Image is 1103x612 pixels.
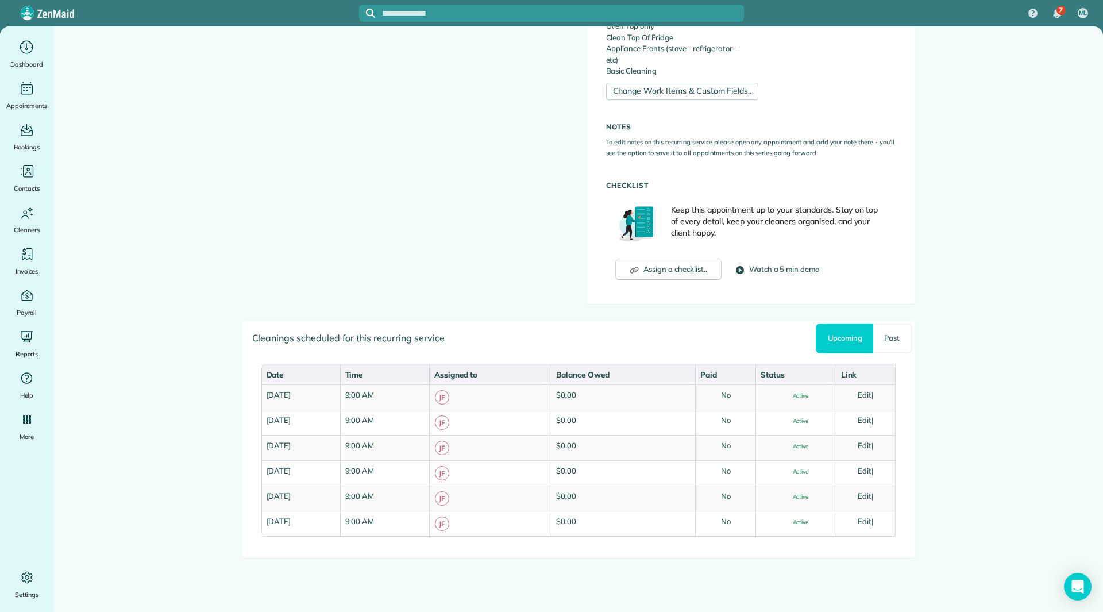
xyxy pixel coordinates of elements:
[6,100,48,111] span: Appointments
[695,384,755,410] td: No
[435,466,449,480] span: JF
[671,204,886,238] p: Keep this appointment up to your standards. Stay on top of every detail, keep your cleaners organ...
[340,384,429,410] td: 9:00 AM
[267,369,335,380] div: Date
[858,390,871,399] a: Edit
[735,264,819,275] button: Watch a 5 min demo
[606,66,742,77] li: Basic Cleaning
[836,486,895,511] td: |
[858,517,871,526] a: Edit
[858,491,871,501] a: Edit
[435,390,449,405] span: JF
[606,123,896,130] h5: Notes
[16,348,38,360] span: Reports
[784,393,809,399] span: Active
[5,369,49,401] a: Help
[435,517,449,531] span: JF
[17,307,37,318] span: Payroll
[5,245,49,277] a: Invoices
[551,511,695,536] td: $0.00
[836,410,895,435] td: |
[606,83,759,100] a: Change Work Items & Custom Fields..
[366,9,375,18] svg: Focus search
[643,264,707,275] span: Assign a checklist..
[14,224,40,236] span: Cleaners
[695,460,755,486] td: No
[784,444,809,449] span: Active
[435,415,449,430] span: JF
[551,410,695,435] td: $0.00
[435,491,449,506] span: JF
[836,435,895,460] td: |
[695,486,755,511] td: No
[858,466,871,475] a: Edit
[873,324,912,353] a: Past
[340,511,429,536] td: 9:00 AM
[5,38,49,70] a: Dashboard
[261,435,340,460] td: [DATE]
[5,121,49,153] a: Bookings
[261,410,340,435] td: [DATE]
[695,511,755,536] td: No
[836,460,895,486] td: |
[615,259,722,280] button: Assign a checklist..
[606,21,742,32] li: Oven Top only
[261,511,340,536] td: [DATE]
[816,324,873,353] a: Upcoming
[10,59,43,70] span: Dashboard
[784,494,809,500] span: Active
[784,418,809,424] span: Active
[700,369,751,380] div: Paid
[1064,573,1092,601] div: Open Intercom Messenger
[261,384,340,410] td: [DATE]
[1045,1,1069,26] div: 7 unread notifications
[340,435,429,460] td: 9:00 AM
[340,410,429,435] td: 9:00 AM
[606,138,894,157] small: To edit notes on this recurring service please open any appointment and add your note there - you...
[606,43,742,66] li: Appliance Fronts (stove - refrigerator - etc)
[695,410,755,435] td: No
[556,369,691,380] div: Balance Owed
[606,182,896,189] h5: Checklist
[5,328,49,360] a: Reports
[345,369,425,380] div: Time
[761,369,831,380] div: Status
[836,511,895,536] td: |
[5,79,49,111] a: Appointments
[858,441,871,450] a: Edit
[340,460,429,486] td: 9:00 AM
[551,435,695,460] td: $0.00
[5,286,49,318] a: Payroll
[5,203,49,236] a: Cleaners
[841,369,890,380] div: Link
[340,486,429,511] td: 9:00 AM
[16,265,38,277] span: Invoices
[551,486,695,511] td: $0.00
[836,384,895,410] td: |
[1079,9,1087,18] span: ML
[1059,6,1063,15] span: 7
[435,441,449,455] span: JF
[606,32,742,44] li: Clean Top Of Fridge
[20,390,34,401] span: Help
[5,162,49,194] a: Contacts
[858,415,871,425] a: Edit
[243,322,914,354] div: Cleanings scheduled for this recurring service
[784,469,809,475] span: Active
[551,384,695,410] td: $0.00
[434,369,546,380] div: Assigned to
[784,519,809,525] span: Active
[749,264,819,275] span: Watch a 5 min demo
[551,460,695,486] td: $0.00
[15,589,39,601] span: Settings
[14,141,40,153] span: Bookings
[5,568,49,601] a: Settings
[14,183,40,194] span: Contacts
[261,460,340,486] td: [DATE]
[20,431,34,442] span: More
[695,435,755,460] td: No
[261,486,340,511] td: [DATE]
[359,9,375,18] button: Focus search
